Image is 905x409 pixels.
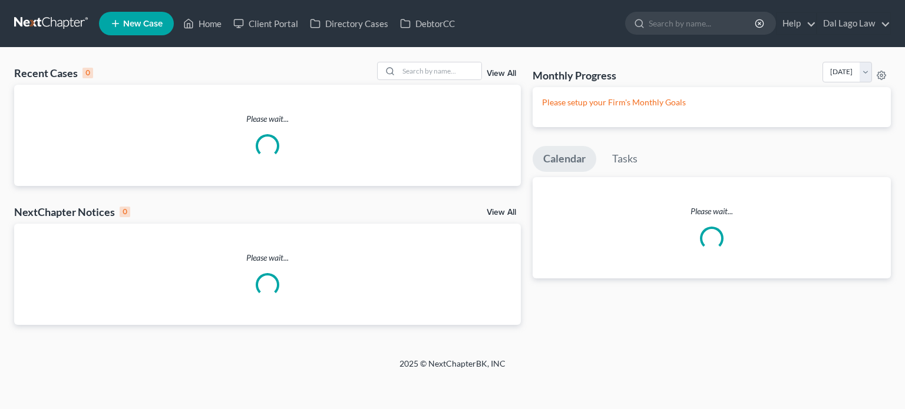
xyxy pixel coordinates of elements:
a: Client Portal [227,13,304,34]
div: Recent Cases [14,66,93,80]
h3: Monthly Progress [533,68,616,82]
div: 0 [82,68,93,78]
a: Home [177,13,227,34]
a: Directory Cases [304,13,394,34]
input: Search by name... [399,62,481,79]
div: NextChapter Notices [14,205,130,219]
a: Help [777,13,816,34]
p: Please wait... [533,205,891,217]
span: New Case [123,19,163,28]
a: View All [487,208,516,217]
a: Tasks [602,146,648,172]
a: View All [487,69,516,78]
a: Dal Lago Law [817,13,890,34]
p: Please setup your Firm's Monthly Goals [542,97,881,108]
div: 2025 © NextChapterBK, INC [117,358,788,379]
input: Search by name... [649,12,757,34]
a: DebtorCC [394,13,461,34]
div: 0 [120,207,130,217]
a: Calendar [533,146,596,172]
p: Please wait... [14,113,521,125]
p: Please wait... [14,252,521,264]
